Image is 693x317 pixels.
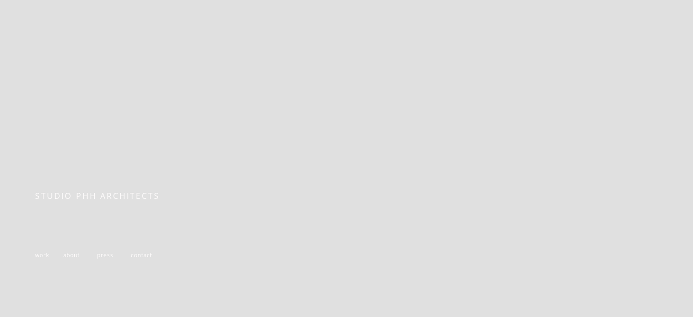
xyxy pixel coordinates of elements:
[35,190,159,201] span: STUDIO PHH ARCHITECTS
[97,251,113,259] a: press
[63,251,80,259] a: about
[131,251,152,259] a: contact
[35,251,49,259] a: work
